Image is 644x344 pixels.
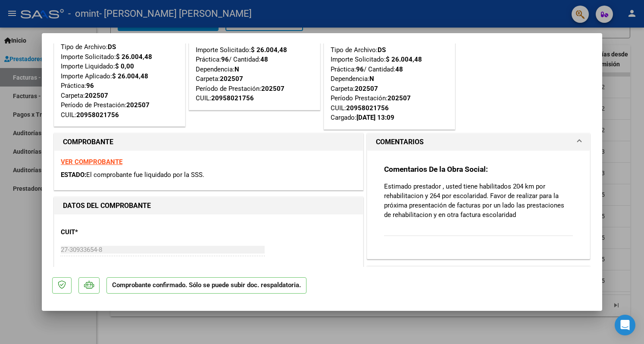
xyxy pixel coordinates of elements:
[260,56,268,63] strong: 48
[376,137,424,147] h1: COMENTARIOS
[367,151,590,259] div: COMENTARIOS
[106,277,306,294] p: Comprobante confirmado. Sólo se puede subir doc. respaldatoria.
[115,62,134,70] strong: $ 0,00
[356,65,364,73] strong: 96
[251,46,287,54] strong: $ 26.004,48
[384,182,573,220] p: Estimado prestador , usted tiene habilitados 204 km por rehabilitacion y 264 por escolaridad. Fav...
[76,110,119,120] div: 20958021756
[63,201,151,210] strong: DATOS DEL COMPROBANTE
[63,138,113,146] strong: COMPROBANTE
[367,266,590,283] mat-expansion-panel-header: PREAPROBACIÓN PARA INTEGRACION
[61,227,150,237] p: CUIT
[61,42,178,120] div: Tipo de Archivo: Importe Solicitado: Importe Liquidado: Importe Aplicado: Práctica: Carpeta: Perí...
[355,85,378,93] strong: 202507
[331,35,448,123] div: Tipo de Archivo: Importe Solicitado: Práctica: / Cantidad: Dependencia: Carpeta: Período Prestaci...
[108,43,116,51] strong: DS
[61,171,86,179] span: ESTADO:
[112,72,148,80] strong: $ 26.004,48
[346,103,389,113] div: 20958021756
[86,171,204,179] span: El comprobante fue liquidado por la SSS.
[61,158,122,166] a: VER COMPROBANTE
[220,75,243,83] strong: 202507
[388,94,411,102] strong: 202507
[211,93,254,103] div: 20958021756
[356,114,394,121] strong: [DATE] 13:09
[126,101,150,109] strong: 202507
[395,65,403,73] strong: 48
[85,92,108,99] strong: 202507
[384,165,488,174] strong: Comentarios De la Obra Social:
[367,133,590,151] mat-expansion-panel-header: COMENTARIOS
[261,85,284,93] strong: 202507
[378,46,386,54] strong: DS
[234,65,239,73] strong: N
[116,53,152,61] strong: $ 26.004,48
[221,56,229,63] strong: 96
[86,82,94,90] strong: 96
[386,56,422,63] strong: $ 26.004,48
[369,75,374,83] strong: N
[196,35,313,103] div: Tipo de Archivo: Importe Solicitado: Práctica: / Cantidad: Dependencia: Carpeta: Período de Prest...
[615,315,635,335] div: Open Intercom Messenger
